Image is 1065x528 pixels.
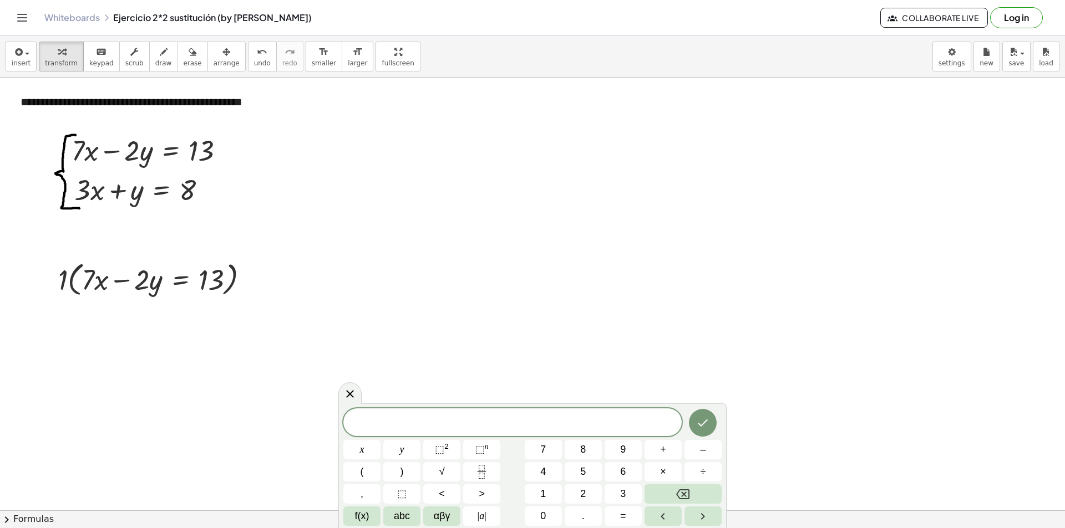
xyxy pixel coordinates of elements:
span: 1 [540,486,546,501]
button: new [973,42,1000,71]
button: Square root [423,462,460,481]
span: 5 [580,464,586,479]
button: format_sizelarger [342,42,373,71]
button: 1 [525,484,562,504]
button: Toggle navigation [13,9,31,27]
span: ÷ [701,464,706,479]
button: 8 [565,440,602,459]
button: Log in [990,7,1043,28]
button: save [1002,42,1031,71]
button: Right arrow [684,506,722,526]
span: = [620,509,626,524]
button: transform [39,42,84,71]
button: arrange [207,42,246,71]
span: larger [348,59,367,67]
button: , [343,484,381,504]
span: redo [282,59,297,67]
span: new [980,59,993,67]
span: a [478,509,486,524]
span: save [1008,59,1024,67]
span: | [478,510,480,521]
span: f(x) [355,509,369,524]
span: 3 [620,486,626,501]
span: √ [439,464,445,479]
button: keyboardkeypad [83,42,120,71]
span: y [400,442,404,457]
button: ) [383,462,420,481]
span: < [439,486,445,501]
i: undo [257,45,267,59]
span: erase [183,59,201,67]
span: insert [12,59,31,67]
button: Times [645,462,682,481]
button: Backspace [645,484,722,504]
span: 8 [580,442,586,457]
span: load [1039,59,1053,67]
span: . [582,509,585,524]
span: ( [361,464,364,479]
sup: n [485,442,489,450]
span: draw [155,59,172,67]
button: x [343,440,381,459]
button: Squared [423,440,460,459]
button: Plus [645,440,682,459]
span: 0 [540,509,546,524]
span: 9 [620,442,626,457]
button: 7 [525,440,562,459]
button: scrub [119,42,150,71]
span: – [700,442,706,457]
button: ( [343,462,381,481]
button: Alphabet [383,506,420,526]
button: load [1033,42,1059,71]
span: × [660,464,666,479]
span: settings [939,59,965,67]
button: erase [177,42,207,71]
button: Divide [684,462,722,481]
button: 5 [565,462,602,481]
button: format_sizesmaller [306,42,342,71]
span: arrange [214,59,240,67]
span: 6 [620,464,626,479]
span: | [484,510,486,521]
button: insert [6,42,37,71]
span: 4 [540,464,546,479]
button: Minus [684,440,722,459]
button: fullscreen [376,42,420,71]
button: redoredo [276,42,303,71]
button: Done [689,409,717,437]
i: format_size [318,45,329,59]
span: 7 [540,442,546,457]
button: Functions [343,506,381,526]
button: 6 [605,462,642,481]
button: 3 [605,484,642,504]
button: Placeholder [383,484,420,504]
span: ⬚ [397,486,407,501]
span: + [660,442,666,457]
span: fullscreen [382,59,414,67]
a: Whiteboards [44,12,100,23]
button: Superscript [463,440,500,459]
button: Collaborate Live [880,8,988,28]
button: Greater than [463,484,500,504]
button: undoundo [248,42,277,71]
button: Fraction [463,462,500,481]
sup: 2 [444,442,449,450]
i: redo [285,45,295,59]
span: ⬚ [435,444,444,455]
button: settings [932,42,971,71]
span: x [360,442,364,457]
span: abc [394,509,410,524]
button: Greek alphabet [423,506,460,526]
button: 4 [525,462,562,481]
span: , [361,486,363,501]
span: ) [400,464,404,479]
button: 9 [605,440,642,459]
i: format_size [352,45,363,59]
button: y [383,440,420,459]
span: ⬚ [475,444,485,455]
button: draw [149,42,178,71]
span: αβγ [434,509,450,524]
span: 2 [580,486,586,501]
button: 0 [525,506,562,526]
span: scrub [125,59,144,67]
